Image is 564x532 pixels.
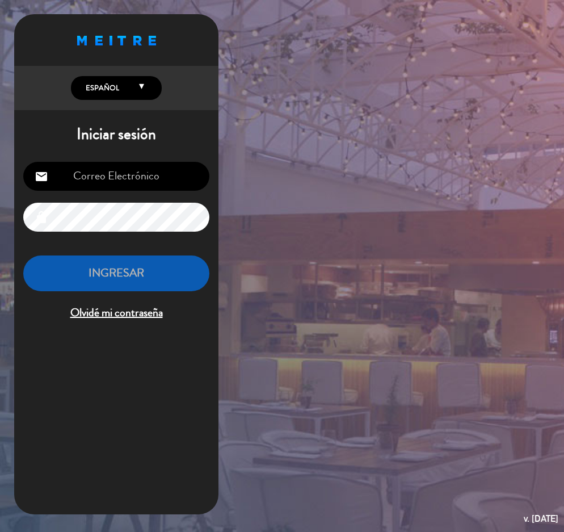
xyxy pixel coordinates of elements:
img: MEITRE [77,36,156,45]
span: Olvidé mi contraseña [23,304,209,322]
span: Español [83,82,119,94]
h1: Iniciar sesión [14,125,218,144]
i: email [35,170,48,183]
div: v. [DATE] [524,511,558,526]
i: lock [35,211,48,224]
input: Correo Electrónico [23,162,209,191]
button: INGRESAR [23,255,209,291]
